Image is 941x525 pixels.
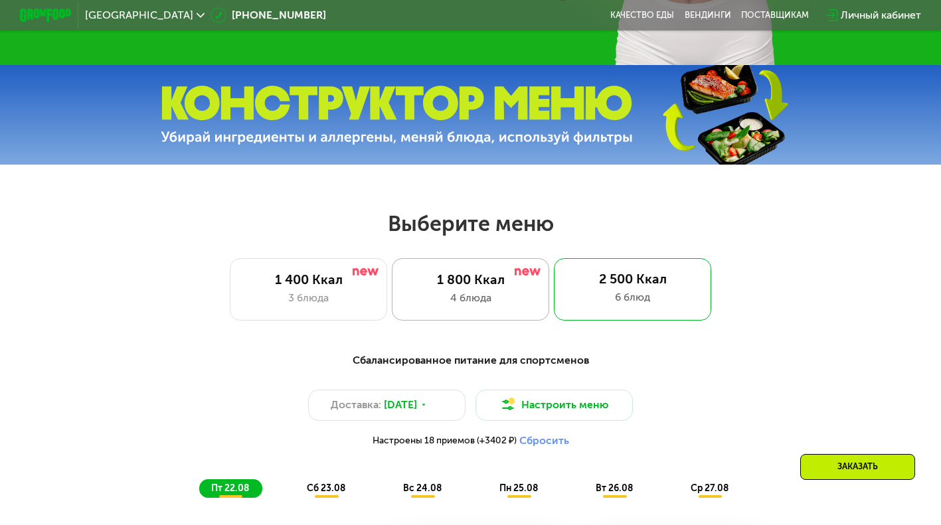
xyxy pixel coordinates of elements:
[567,271,698,287] div: 2 500 Ккал
[211,483,249,494] span: пт 22.08
[373,436,517,445] span: Настроены 18 приемов (+3402 ₽)
[331,397,381,413] span: Доставка:
[841,7,921,23] div: Личный кабинет
[244,290,373,306] div: 3 блюда
[384,397,417,413] span: [DATE]
[403,483,442,494] span: вс 24.08
[596,483,633,494] span: вт 26.08
[42,210,899,237] h2: Выберите меню
[685,10,731,21] a: Вендинги
[499,483,538,494] span: пн 25.08
[406,290,535,306] div: 4 блюда
[741,10,809,21] div: поставщикам
[244,272,373,288] div: 1 400 Ккал
[211,7,325,23] a: [PHONE_NUMBER]
[475,390,632,421] button: Настроить меню
[84,352,857,369] div: Сбалансированное питание для спортсменов
[800,454,915,480] div: Заказать
[85,10,193,21] span: [GEOGRAPHIC_DATA]
[406,272,535,288] div: 1 800 Ккал
[519,434,569,447] button: Сбросить
[691,483,728,494] span: ср 27.08
[610,10,674,21] a: Качество еды
[307,483,345,494] span: сб 23.08
[567,289,698,305] div: 6 блюд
